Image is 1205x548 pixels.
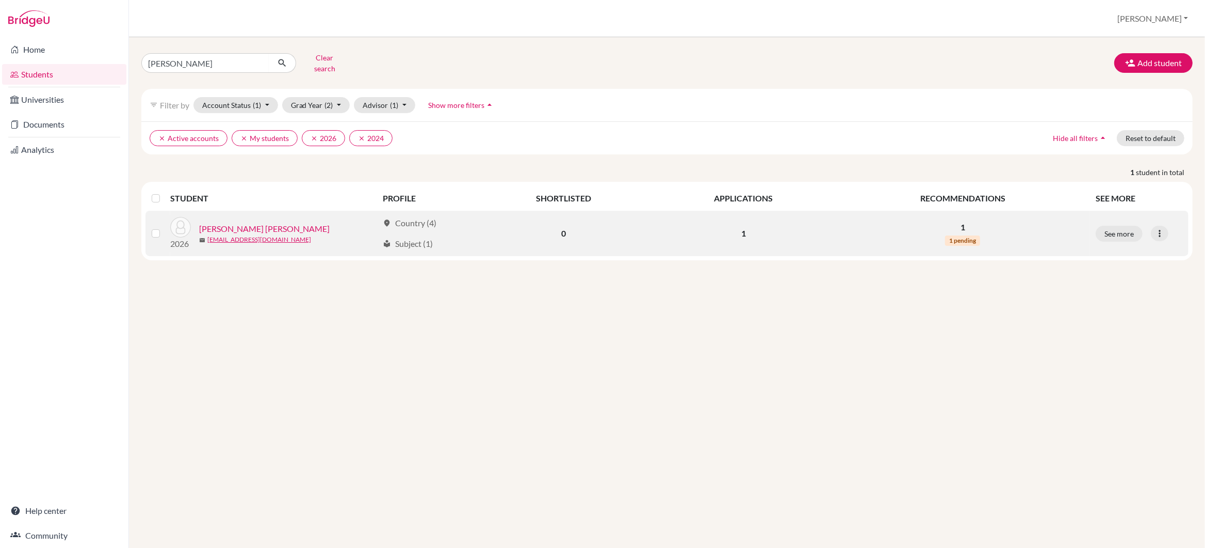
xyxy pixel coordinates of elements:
[325,101,333,109] span: (2)
[383,238,433,250] div: Subject (1)
[2,525,126,546] a: Community
[390,101,398,109] span: (1)
[354,97,415,113] button: Advisor(1)
[2,89,126,110] a: Universities
[1130,167,1136,178] strong: 1
[1089,186,1188,211] th: SEE MORE
[150,101,158,109] i: filter_list
[383,217,436,229] div: Country (4)
[358,135,365,142] i: clear
[311,135,318,142] i: clear
[2,114,126,135] a: Documents
[1117,130,1184,146] button: Reset to default
[1044,130,1117,146] button: Hide all filtersarrow_drop_up
[1053,134,1098,143] span: Hide all filters
[160,100,189,110] span: Filter by
[193,97,278,113] button: Account Status(1)
[296,50,353,76] button: Clear search
[2,64,126,85] a: Students
[842,221,1083,233] p: 1
[170,238,191,250] p: 2026
[383,219,391,227] span: location_on
[170,186,377,211] th: STUDENT
[8,10,50,27] img: Bridge-U
[158,135,166,142] i: clear
[377,186,476,211] th: PROFILE
[282,97,350,113] button: Grad Year(2)
[199,223,330,235] a: [PERSON_NAME] [PERSON_NAME]
[170,217,191,238] img: PITAMBARE, Charvi Avadhoot
[1096,226,1143,242] button: See more
[1098,133,1108,143] i: arrow_drop_up
[428,101,484,109] span: Show more filters
[141,53,269,73] input: Find student by name...
[476,186,651,211] th: SHORTLISTED
[945,236,980,246] span: 1 pending
[651,211,836,256] td: 1
[199,237,205,243] span: mail
[383,240,391,248] span: local_library
[484,100,495,110] i: arrow_drop_up
[2,39,126,60] a: Home
[150,130,227,146] button: clearActive accounts
[836,186,1089,211] th: RECOMMENDATIONS
[207,235,311,244] a: [EMAIL_ADDRESS][DOMAIN_NAME]
[2,500,126,521] a: Help center
[1114,53,1193,73] button: Add student
[1136,167,1193,178] span: student in total
[240,135,248,142] i: clear
[302,130,345,146] button: clear2026
[1113,9,1193,28] button: [PERSON_NAME]
[651,186,836,211] th: APPLICATIONS
[419,97,503,113] button: Show more filtersarrow_drop_up
[476,211,651,256] td: 0
[232,130,298,146] button: clearMy students
[253,101,261,109] span: (1)
[2,139,126,160] a: Analytics
[349,130,393,146] button: clear2024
